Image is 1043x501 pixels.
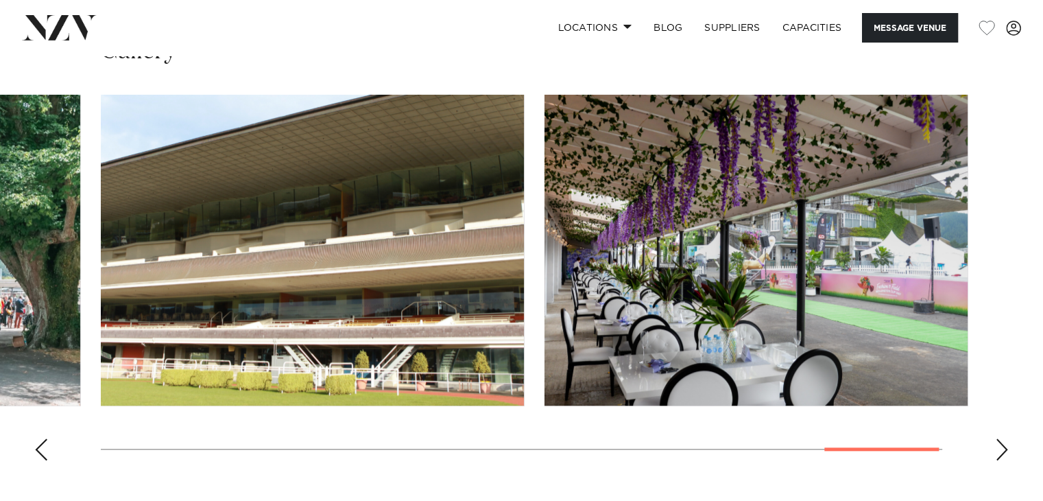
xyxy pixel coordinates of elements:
[693,13,771,43] a: SUPPLIERS
[547,13,643,43] a: Locations
[22,15,97,40] img: nzv-logo.png
[862,13,958,43] button: Message Venue
[771,13,853,43] a: Capacities
[101,95,524,406] swiper-slide: 13 / 14
[643,13,693,43] a: BLOG
[544,95,968,406] swiper-slide: 14 / 14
